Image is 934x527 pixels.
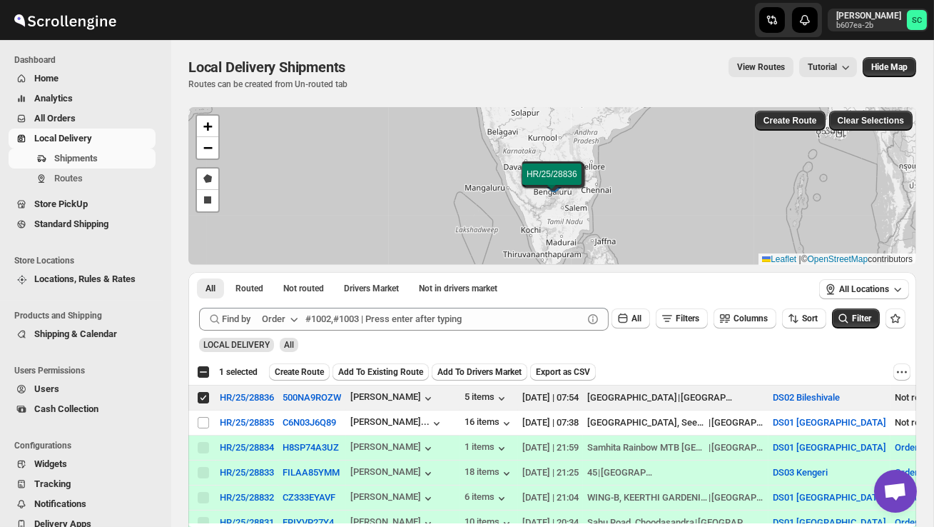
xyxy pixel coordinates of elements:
img: Marker [544,176,565,192]
div: 45 [587,466,597,480]
button: view route [729,57,793,77]
span: Users [34,383,59,394]
img: Marker [542,174,564,189]
button: 1 items [465,441,509,456]
div: [PERSON_NAME]... [350,416,430,427]
a: Zoom in [197,116,218,137]
span: Columns [734,313,768,323]
button: Map action label [863,57,916,77]
span: All [205,283,215,294]
span: Shipments [54,153,98,164]
button: Analytics [9,89,156,109]
img: Marker [544,176,566,191]
span: − [203,139,213,156]
button: Routes [9,169,156,189]
div: | [587,416,765,430]
button: H8SP74A3UZ [283,442,339,453]
button: FILAA85YMM [283,467,340,478]
div: [DATE] | 07:54 [522,391,579,405]
span: Filters [676,313,699,323]
img: ScrollEngine [11,2,118,38]
div: WING-B, KEERTHI GARDENIA, [GEOGRAPHIC_DATA], [GEOGRAPHIC_DATA], [GEOGRAPHIC_DATA], [GEOGRAPHIC_DATA] [587,491,709,505]
text: SC [912,16,922,25]
a: Zoom out [197,137,218,159]
span: All Orders [34,113,76,124]
button: [PERSON_NAME]... [350,416,444,431]
span: Hide Map [871,61,908,73]
button: Locations, Rules & Rates [9,269,156,289]
span: View Routes [737,61,785,73]
span: Routes [54,173,83,184]
button: Users [9,379,156,399]
div: [GEOGRAPHIC_DATA] [711,416,764,430]
button: Claimable [335,278,407,298]
img: Marker [542,173,563,189]
button: 6 items [465,491,509,506]
button: Shipping & Calendar [9,324,156,344]
button: DS01 [GEOGRAPHIC_DATA] [773,442,886,453]
span: All [284,340,294,350]
span: Users Permissions [14,365,161,376]
button: C6N03J6Q89 [283,417,336,428]
button: HR/25/28832 [220,492,274,503]
button: DS02 Bileshivale [773,392,840,403]
span: Locations, Rules & Rates [34,273,136,284]
div: [DATE] | 21:25 [522,466,579,480]
button: HR/25/28836 [220,392,274,403]
button: 18 items [465,466,514,481]
button: HR/25/28833 [220,467,274,478]
span: Create Route [763,115,817,126]
button: Clear Selections [829,111,913,131]
button: Create Route [269,363,330,381]
button: Notifications [9,494,156,514]
img: Marker [542,175,563,191]
div: [PERSON_NAME] [350,491,435,506]
span: Sort [802,313,818,323]
button: [PERSON_NAME] [350,441,435,456]
span: Create Route [275,366,324,378]
div: Samhita Rainbow MTB [GEOGRAPHIC_DATA] [587,441,709,455]
span: Local Delivery Shipments [188,59,345,76]
button: Filter [832,308,880,328]
a: OpenStreetMap [808,254,868,264]
span: Notifications [34,498,86,509]
div: [PERSON_NAME] [350,466,435,481]
span: Sanjay chetri [907,10,927,30]
div: [DATE] | 21:59 [522,441,579,455]
span: | [799,254,801,264]
button: Export as CSV [530,363,596,381]
button: 500NA9ROZW [283,392,341,403]
button: DS01 [GEOGRAPHIC_DATA] [773,417,886,428]
span: Widgets [34,458,67,469]
span: Add To Drivers Market [437,366,522,378]
span: Store PickUp [34,199,88,209]
div: | [587,466,765,480]
span: Clear Selections [838,115,904,126]
span: Routed [235,283,263,294]
span: Add To Existing Route [338,366,423,378]
a: Draw a polygon [197,169,218,190]
div: © contributors [758,254,916,266]
button: Add To Drivers Market [432,363,527,381]
button: 5 items [465,391,509,406]
button: Widgets [9,454,156,474]
button: Order [253,308,310,331]
span: All Locations [839,283,889,295]
span: Products and Shipping [14,310,161,321]
span: Local Delivery [34,133,92,144]
img: Marker [543,174,564,189]
span: Cash Collection [34,403,98,414]
span: Analytics [34,93,73,104]
img: Marker [544,177,566,193]
span: + [203,117,213,135]
span: LOCAL DELIVERY [203,340,270,350]
span: Not in drivers market [419,283,497,294]
p: b607ea-2b [836,21,901,30]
